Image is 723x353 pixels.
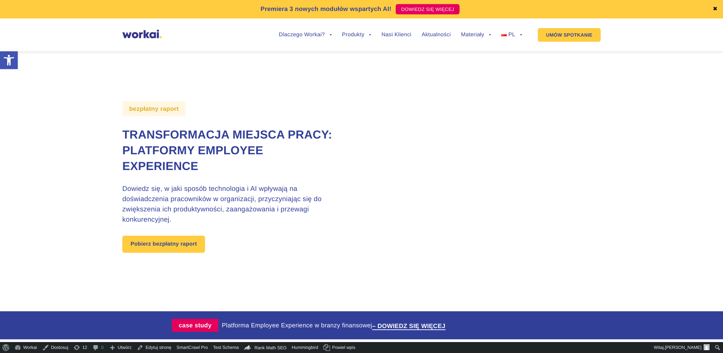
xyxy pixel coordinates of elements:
span: Utwórz [118,342,132,353]
span: [PERSON_NAME] [665,345,701,350]
a: case study [172,319,222,332]
a: Witaj, [652,342,712,353]
a: Hummingbird [289,342,321,353]
a: DOWIEDZ SIĘ WIĘCEJ [396,4,460,14]
label: case study [172,319,218,332]
a: Dostosuj [40,342,71,353]
a: Nasi Klienci [381,32,411,38]
span: Powiel wpis [332,342,355,353]
a: UMÓW SPOTKANIE [538,28,601,42]
label: bezpłatny raport [122,101,186,116]
div: Platforma Employee Experience w branzy finansowej [222,321,452,330]
span: PL [508,32,515,38]
a: Test Schema [211,342,242,353]
h1: Transformacja Miejsca Pracy: Platformy Employee Experience [122,127,342,174]
a: Workai [12,342,40,353]
span: 12 [82,342,87,353]
a: Pobierz bezpłatny raport [122,236,205,253]
a: SmartCrawl Pro [174,342,211,353]
a: Kokpit Rank Math [242,342,289,353]
a: Aktualności [422,32,451,38]
a: Produkty [342,32,371,38]
a: Edytuj stronę [134,342,174,353]
span: Rank Math SEO [255,345,287,350]
a: – DOWIEDZ SIĘ WIĘCEJ [372,323,445,329]
h3: Dowiedz się, w jaki sposób technologia i AI wpływają na doświadczenia pracowników w organizacji, ... [122,184,342,225]
a: ✖ [713,6,718,12]
a: Materiały [461,32,491,38]
span: 0 [101,342,104,353]
a: Dlaczego Workai? [279,32,332,38]
p: Premiera 3 nowych modułów wspartych AI! [261,4,392,14]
